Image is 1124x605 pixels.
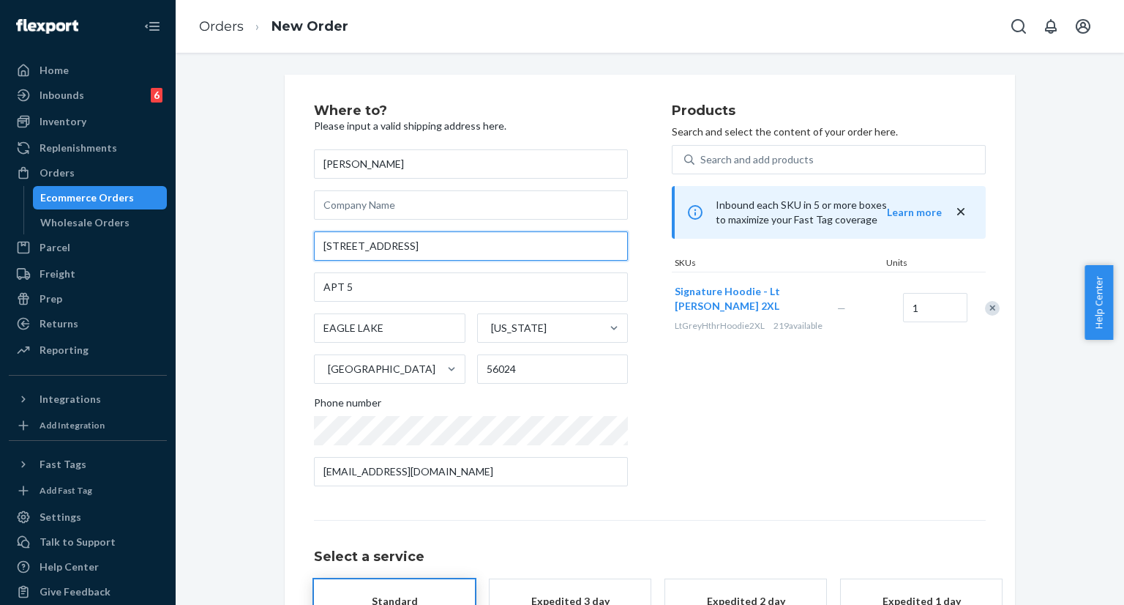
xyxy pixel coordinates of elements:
[9,338,167,362] a: Reporting
[9,482,167,500] a: Add Fast Tag
[40,584,110,599] div: Give Feedback
[138,12,167,41] button: Close Navigation
[675,285,780,312] span: Signature Hoodie - Lt [PERSON_NAME] 2XL
[40,114,86,129] div: Inventory
[40,484,92,497] div: Add Fast Tag
[9,110,167,133] a: Inventory
[314,457,628,486] input: Email (Only Required for International)
[40,457,86,472] div: Fast Tags
[773,320,823,331] span: 219 available
[9,555,167,579] a: Help Center
[40,292,62,306] div: Prep
[837,302,846,314] span: —
[199,18,244,34] a: Orders
[9,161,167,185] a: Orders
[40,343,89,357] div: Reporting
[40,88,84,103] div: Inbounds
[314,231,628,261] input: Street Address
[9,236,167,259] a: Parcel
[883,256,949,272] div: Units
[40,190,134,205] div: Ecommerce Orders
[40,240,70,255] div: Parcel
[1004,12,1033,41] button: Open Search Box
[326,362,328,376] input: [GEOGRAPHIC_DATA]
[314,149,628,179] input: First & Last Name
[314,272,628,302] input: Street Address 2 (Optional)
[33,211,168,234] a: Wholesale Orders
[40,63,69,78] div: Home
[9,59,167,82] a: Home
[887,205,942,220] button: Learn more
[314,550,986,565] h1: Select a service
[700,152,814,167] div: Search and add products
[314,396,381,416] span: Phone number
[9,83,167,107] a: Inbounds6
[953,204,968,220] button: close
[40,535,116,549] div: Talk to Support
[672,125,986,139] p: Search and select the content of your order here.
[33,186,168,209] a: Ecommerce Orders
[9,262,167,286] a: Freight
[40,560,99,574] div: Help Center
[9,505,167,529] a: Settings
[187,5,360,48] ol: breadcrumbs
[328,362,435,376] div: [GEOGRAPHIC_DATA]
[9,453,167,476] button: Fast Tags
[1036,12,1065,41] button: Open notifications
[672,104,986,119] h2: Products
[1068,12,1098,41] button: Open account menu
[903,293,967,322] input: Quantity
[314,119,628,133] p: Please input a valid shipping address here.
[672,186,986,239] div: Inbound each SKU in 5 or more boxes to maximize your Fast Tag coverage
[40,392,101,407] div: Integrations
[9,287,167,311] a: Prep
[314,313,465,343] input: City
[9,136,167,160] a: Replenishments
[40,510,81,524] div: Settings
[491,321,547,335] div: [US_STATE]
[40,141,117,155] div: Replenishments
[40,267,75,281] div: Freight
[40,316,78,331] div: Returns
[477,355,629,384] input: ZIP Code
[151,88,162,103] div: 6
[9,417,167,434] a: Add Integration
[40,419,105,431] div: Add Integration
[9,312,167,335] a: Returns
[40,166,75,180] div: Orders
[490,321,491,335] input: [US_STATE]
[314,104,628,119] h2: Where to?
[271,18,348,34] a: New Order
[9,387,167,411] button: Integrations
[675,320,765,331] span: LtGreyHthrHoodie2XL
[16,19,78,34] img: Flexport logo
[40,215,130,230] div: Wholesale Orders
[314,190,628,220] input: Company Name
[985,301,1000,316] div: Remove Item
[675,284,820,313] button: Signature Hoodie - Lt [PERSON_NAME] 2XL
[9,530,167,554] a: Talk to Support
[1084,265,1113,340] button: Help Center
[9,580,167,604] button: Give Feedback
[672,256,883,272] div: SKUs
